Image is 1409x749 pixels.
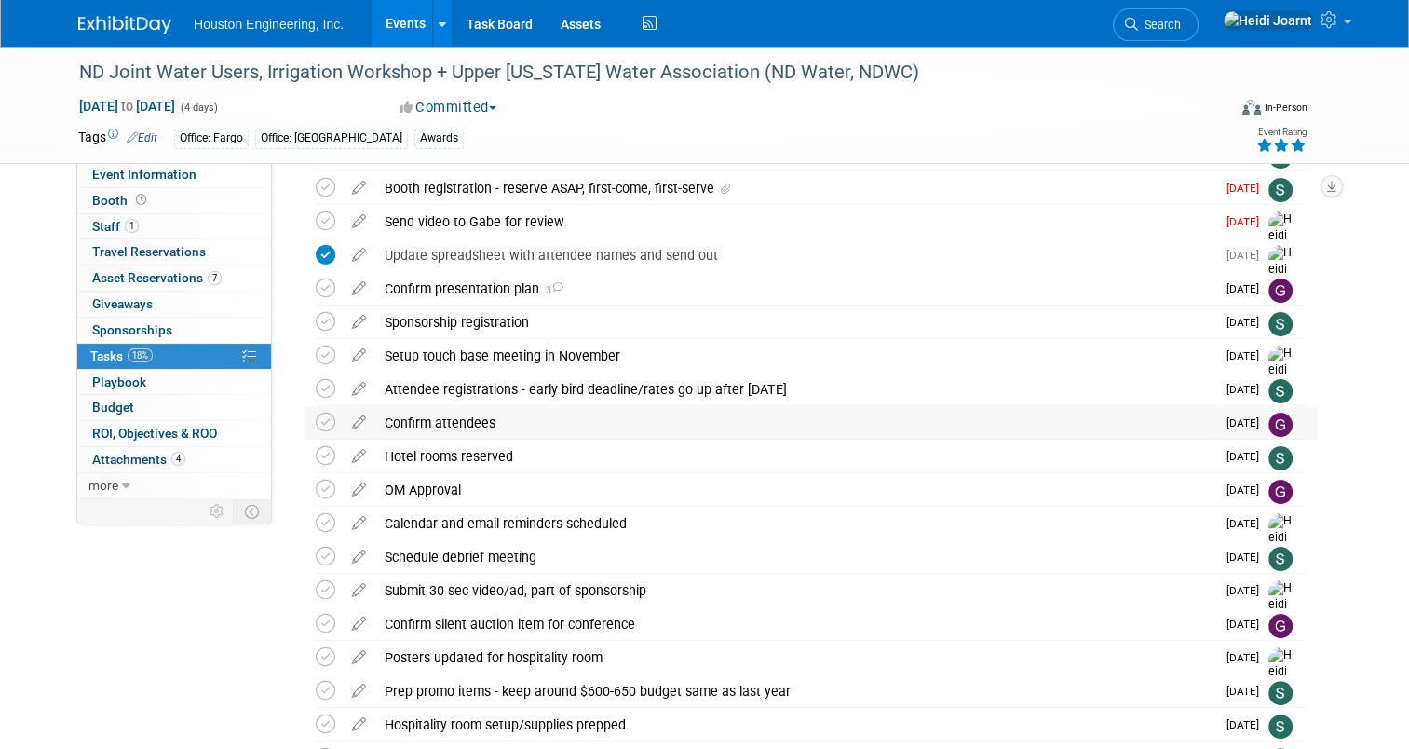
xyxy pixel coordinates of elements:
[1268,379,1293,403] img: Savannah Hartsoch
[194,17,344,32] span: Houston Engineering, Inc.
[1226,383,1268,396] span: [DATE]
[92,219,139,234] span: Staff
[1268,647,1296,714] img: Heidi Joarnt
[1268,413,1293,437] img: Gabe Bladow
[1226,349,1268,362] span: [DATE]
[179,102,218,114] span: (4 days)
[77,344,271,369] a: Tasks18%
[343,247,375,264] a: edit
[343,415,375,431] a: edit
[343,716,375,733] a: edit
[1268,513,1296,579] img: Heidi Joarnt
[92,296,153,311] span: Giveaways
[92,452,185,467] span: Attachments
[375,206,1215,238] div: Send video to Gabe for review
[1226,517,1268,530] span: [DATE]
[1226,316,1268,329] span: [DATE]
[539,284,563,296] span: 3
[1226,584,1268,597] span: [DATE]
[343,280,375,297] a: edit
[375,575,1215,606] div: Submit 30 sec video/ad, part of sponsorship
[1226,182,1268,195] span: [DATE]
[1226,215,1268,228] span: [DATE]
[132,193,150,207] span: Booth not reserved yet
[1226,651,1268,664] span: [DATE]
[92,374,146,389] span: Playbook
[90,348,153,363] span: Tasks
[375,239,1215,271] div: Update spreadsheet with attendee names and send out
[77,214,271,239] a: Staff1
[1268,480,1293,504] img: Gabe Bladow
[92,270,222,285] span: Asset Reservations
[375,474,1215,506] div: OM Approval
[77,370,271,395] a: Playbook
[1226,249,1268,262] span: [DATE]
[73,56,1203,89] div: ND Joint Water Users, Irrigation Workshop + Upper [US_STATE] Water Association (ND Water, NDWC)
[92,322,172,337] span: Sponsorships
[343,482,375,498] a: edit
[1268,245,1296,311] img: Heidi Joarnt
[77,292,271,317] a: Giveaways
[1256,128,1307,137] div: Event Rating
[1268,279,1293,303] img: Gabe Bladow
[343,683,375,700] a: edit
[375,642,1215,674] div: Posters updated for hospitality room
[201,499,234,524] td: Personalize Event Tab Strip
[343,549,375,565] a: edit
[343,347,375,364] a: edit
[92,244,206,259] span: Travel Reservations
[77,473,271,498] a: more
[78,16,171,34] img: ExhibitDay
[375,306,1215,338] div: Sponsorship registration
[393,98,504,117] button: Committed
[1223,10,1313,31] img: Heidi Joarnt
[77,188,271,213] a: Booth
[1268,211,1296,278] img: Heidi Joarnt
[343,314,375,331] a: edit
[77,395,271,420] a: Budget
[234,499,272,524] td: Toggle Event Tabs
[1268,346,1296,412] img: Heidi Joarnt
[1268,178,1293,202] img: Savannah Hartsoch
[1226,450,1268,463] span: [DATE]
[1226,282,1268,295] span: [DATE]
[343,381,375,398] a: edit
[1268,312,1293,336] img: Savannah Hartsoch
[1138,18,1181,32] span: Search
[171,452,185,466] span: 4
[1226,718,1268,731] span: [DATE]
[1268,681,1293,705] img: Savannah Hartsoch
[375,675,1215,707] div: Prep promo items - keep around $600-650 budget same as last year
[1226,618,1268,631] span: [DATE]
[375,709,1215,741] div: Hospitality room setup/supplies prepped
[77,239,271,265] a: Travel Reservations
[77,318,271,343] a: Sponsorships
[78,98,176,115] span: [DATE] [DATE]
[255,129,408,148] div: Office: [GEOGRAPHIC_DATA]
[343,213,375,230] a: edit
[1242,100,1261,115] img: Format-Inperson.png
[128,348,153,362] span: 18%
[78,128,157,149] td: Tags
[77,421,271,446] a: ROI, Objectives & ROO
[125,219,139,233] span: 1
[375,340,1215,372] div: Setup touch base meeting in November
[375,273,1215,305] div: Confirm presentation plan
[77,266,271,291] a: Asset Reservations7
[375,172,1215,204] div: Booth registration - reserve ASAP, first-come, first-serve
[174,129,249,148] div: Office: Fargo
[375,508,1215,539] div: Calendar and email reminders scheduled
[343,649,375,666] a: edit
[1268,715,1293,739] img: Shawn Mistelski
[127,131,157,144] a: Edit
[77,447,271,472] a: Attachments4
[1226,551,1268,564] span: [DATE]
[1268,446,1293,470] img: Savannah Hartsoch
[343,582,375,599] a: edit
[1113,8,1199,41] a: Search
[375,541,1215,573] div: Schedule debrief meeting
[375,407,1215,439] div: Confirm attendees
[343,616,375,633] a: edit
[92,167,196,182] span: Event Information
[77,162,271,187] a: Event Information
